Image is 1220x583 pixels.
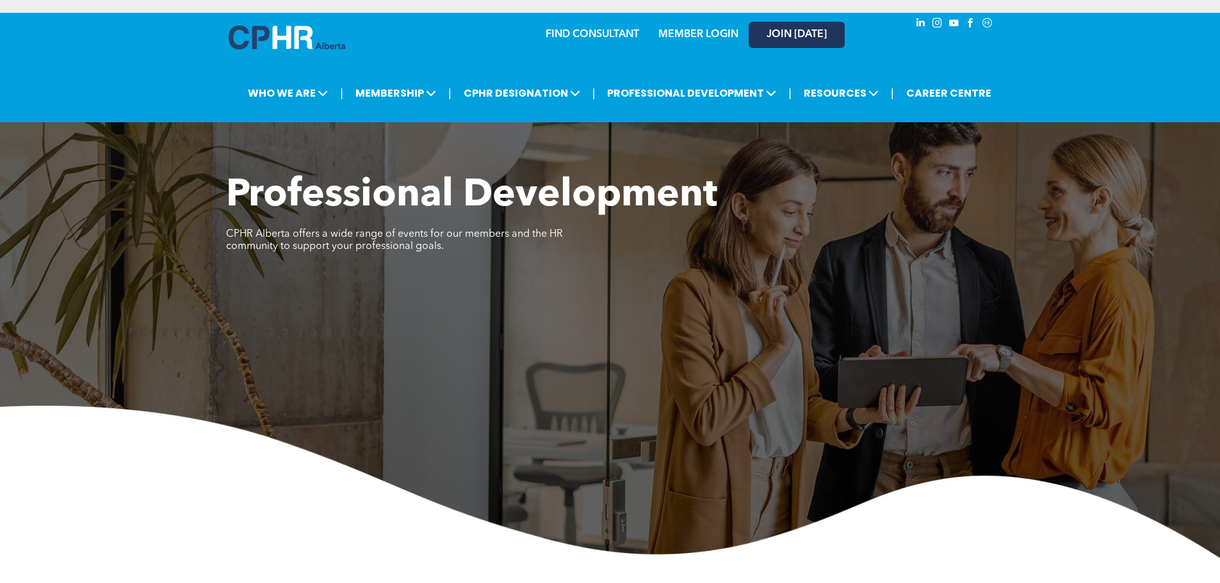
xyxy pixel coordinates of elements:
a: FIND CONSULTANT [546,29,639,40]
span: CPHR DESIGNATION [460,81,584,105]
a: CAREER CENTRE [902,81,995,105]
a: instagram [931,16,945,33]
img: A blue and white logo for cp alberta [229,26,345,49]
a: MEMBER LOGIN [658,29,738,40]
span: PROFESSIONAL DEVELOPMENT [603,81,780,105]
a: facebook [964,16,978,33]
a: youtube [947,16,961,33]
span: WHO WE ARE [244,81,332,105]
span: Professional Development [226,177,717,215]
li: | [891,80,894,106]
span: MEMBERSHIP [352,81,440,105]
span: RESOURCES [800,81,882,105]
li: | [448,80,451,106]
li: | [340,80,343,106]
a: JOIN [DATE] [749,22,845,48]
span: JOIN [DATE] [767,29,827,41]
a: Social network [980,16,995,33]
a: linkedin [914,16,928,33]
span: CPHR Alberta offers a wide range of events for our members and the HR community to support your p... [226,229,563,252]
li: | [788,80,792,106]
li: | [592,80,596,106]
